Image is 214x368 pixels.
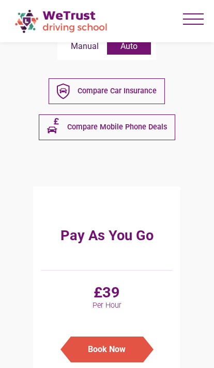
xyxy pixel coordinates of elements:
[10,5,114,37] img: wetrust-ds-logo.png
[47,115,59,139] img: PURPLE-Group-47
[107,38,151,55] label: Auto
[49,78,165,104] a: Group 43 Compare Car Insurance
[41,283,173,310] h4: £39
[41,301,173,310] span: Per Hour
[63,38,107,55] label: Manual
[71,337,143,362] button: Book Now
[78,86,157,96] span: Compare Car Insurance
[41,316,173,362] a: Book Now
[60,207,154,264] h3: Pay As You Go
[39,114,175,140] a: PURPLE-Group-47 Compare Mobile Phone Deals
[57,83,70,99] img: Group 43
[67,122,167,132] span: Compare Mobile Phone Deals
